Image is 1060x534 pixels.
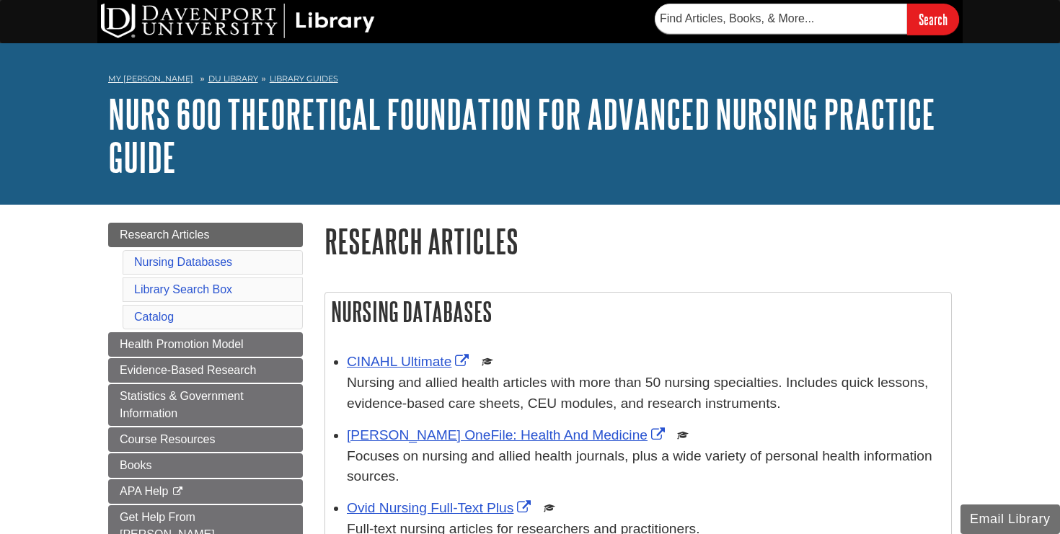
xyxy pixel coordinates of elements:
span: Research Articles [120,228,210,241]
p: Focuses on nursing and allied health journals, plus a wide variety of personal health information... [347,446,944,488]
span: Course Resources [120,433,216,445]
span: APA Help [120,485,168,497]
nav: breadcrumb [108,69,952,92]
a: Health Promotion Model [108,332,303,357]
img: Scholarly or Peer Reviewed [544,502,555,514]
a: Nursing Databases [134,256,232,268]
img: DU Library [101,4,375,38]
h2: Nursing Databases [325,293,951,331]
a: Books [108,453,303,478]
a: Link opens in new window [347,354,472,369]
span: Statistics & Government Information [120,390,244,419]
a: Link opens in new window [347,427,668,442]
input: Search [907,4,959,35]
h1: Research Articles [324,223,952,259]
span: Evidence-Based Research [120,364,256,376]
a: Statistics & Government Information [108,384,303,426]
a: Library Search Box [134,283,232,295]
a: DU Library [208,74,258,84]
form: Searches DU Library's articles, books, and more [655,4,959,35]
a: My [PERSON_NAME] [108,73,193,85]
a: NURS 600 Theoretical Foundation for Advanced Nursing Practice Guide [108,92,935,179]
a: Evidence-Based Research [108,358,303,383]
p: Nursing and allied health articles with more than 50 nursing specialties. Includes quick lessons,... [347,373,944,414]
i: This link opens in a new window [172,487,184,497]
a: Research Articles [108,223,303,247]
input: Find Articles, Books, & More... [655,4,907,34]
a: Link opens in new window [347,500,534,515]
a: APA Help [108,479,303,504]
span: Books [120,459,151,471]
a: Catalog [134,311,174,323]
img: Scholarly or Peer Reviewed [482,356,493,368]
img: Scholarly or Peer Reviewed [677,430,689,441]
a: Library Guides [270,74,338,84]
span: Health Promotion Model [120,338,244,350]
a: Course Resources [108,427,303,452]
button: Email Library [960,504,1060,534]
